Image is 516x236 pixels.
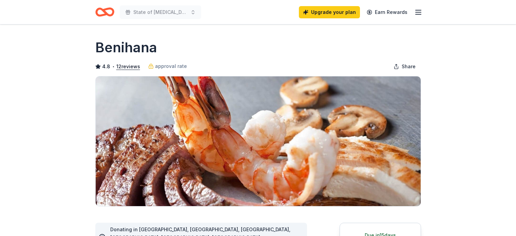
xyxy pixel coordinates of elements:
span: • [112,64,114,69]
h1: Benihana [95,38,157,57]
a: approval rate [148,62,187,70]
a: Home [95,4,114,20]
button: 12reviews [116,62,140,71]
button: Share [388,60,421,73]
span: approval rate [155,62,187,70]
img: Image for Benihana [96,76,421,206]
span: State of [MEDICAL_DATA] [133,8,188,16]
span: Share [402,62,416,71]
a: Upgrade your plan [299,6,360,18]
span: 4.8 [102,62,110,71]
a: Earn Rewards [363,6,412,18]
button: State of [MEDICAL_DATA] [120,5,201,19]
